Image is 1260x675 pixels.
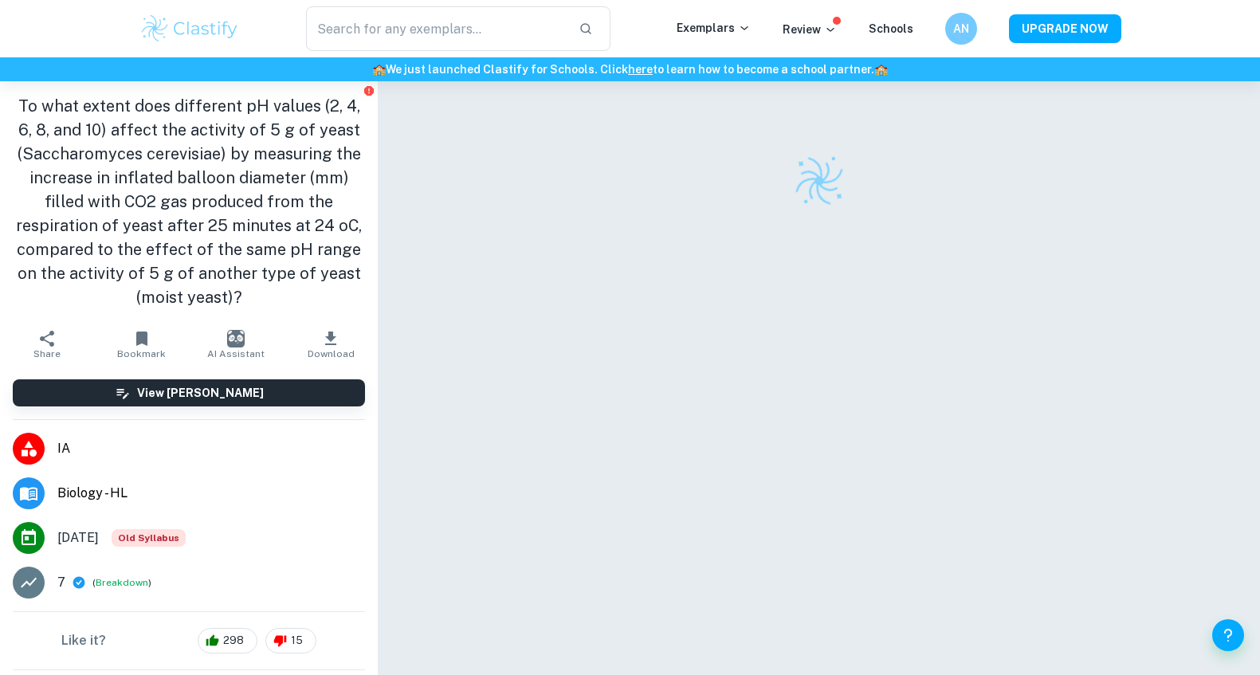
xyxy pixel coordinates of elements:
[13,94,365,309] h1: To what extent does different pH values (2, 4, 6, 8, and 10) affect the activity of 5 g of yeast ...
[92,575,151,591] span: ( )
[137,384,264,402] h6: View [PERSON_NAME]
[787,149,851,213] img: Clastify logo
[783,21,837,38] p: Review
[57,484,365,503] span: Biology - HL
[13,379,365,406] button: View [PERSON_NAME]
[139,13,241,45] img: Clastify logo
[372,63,386,76] span: 🏫
[214,633,253,649] span: 298
[282,633,312,649] span: 15
[306,6,567,51] input: Search for any exemplars...
[628,63,653,76] a: here
[57,528,99,547] span: [DATE]
[189,322,284,367] button: AI Assistant
[1009,14,1121,43] button: UPGRADE NOW
[198,628,257,653] div: 298
[227,330,245,347] img: AI Assistant
[57,573,65,592] p: 7
[96,575,148,590] button: Breakdown
[874,63,888,76] span: 🏫
[33,348,61,359] span: Share
[869,22,913,35] a: Schools
[61,631,106,650] h6: Like it?
[112,529,186,547] div: Starting from the May 2025 session, the Biology IA requirements have changed. It's OK to refer to...
[207,348,265,359] span: AI Assistant
[117,348,166,359] span: Bookmark
[284,322,379,367] button: Download
[1212,619,1244,651] button: Help and Feedback
[952,20,970,37] h6: AN
[945,13,977,45] button: AN
[57,439,365,458] span: IA
[265,628,316,653] div: 15
[677,19,751,37] p: Exemplars
[112,529,186,547] span: Old Syllabus
[3,61,1257,78] h6: We just launched Clastify for Schools. Click to learn how to become a school partner.
[95,322,190,367] button: Bookmark
[363,84,375,96] button: Report issue
[308,348,355,359] span: Download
